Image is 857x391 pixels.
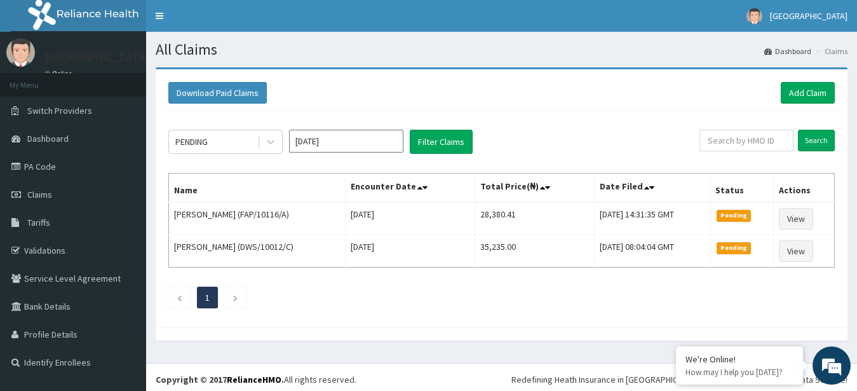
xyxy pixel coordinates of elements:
div: We're Online! [685,353,793,365]
td: [DATE] 14:31:35 GMT [595,202,710,235]
td: [PERSON_NAME] (FAP/10116/A) [169,202,346,235]
button: Download Paid Claims [168,82,267,104]
td: 35,235.00 [475,235,595,268]
span: Dashboard [27,133,69,144]
div: Redefining Heath Insurance in [GEOGRAPHIC_DATA] using Telemedicine and Data Science! [511,373,847,386]
div: PENDING [175,135,208,148]
span: [GEOGRAPHIC_DATA] [770,10,847,22]
th: Date Filed [595,174,710,203]
th: Encounter Date [346,174,475,203]
li: Claims [813,46,847,57]
span: Pending [717,242,752,254]
th: Actions [773,174,834,203]
a: View [779,208,813,230]
a: Dashboard [764,46,811,57]
span: Pending [717,210,752,221]
strong: Copyright © 2017 . [156,374,284,385]
img: User Image [746,8,762,24]
td: [PERSON_NAME] (DWS/10012/C) [169,235,346,268]
img: User Image [6,38,35,67]
span: Claims [27,189,52,200]
th: Status [710,174,773,203]
td: 28,380.41 [475,202,595,235]
input: Search [798,130,835,151]
a: Page 1 is your current page [205,292,210,303]
span: Switch Providers [27,105,92,116]
button: Filter Claims [410,130,473,154]
th: Total Price(₦) [475,174,595,203]
span: Tariffs [27,217,50,228]
input: Search by HMO ID [699,130,793,151]
a: Previous page [177,292,182,303]
td: [DATE] [346,235,475,268]
input: Select Month and Year [289,130,403,153]
th: Name [169,174,346,203]
a: RelianceHMO [227,374,281,385]
a: Online [44,69,75,78]
p: How may I help you today? [685,367,793,378]
td: [DATE] [346,202,475,235]
a: Add Claim [781,82,835,104]
a: View [779,240,813,262]
td: [DATE] 08:04:04 GMT [595,235,710,268]
p: [GEOGRAPHIC_DATA] [44,51,149,63]
h1: All Claims [156,41,847,58]
a: Next page [233,292,238,303]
